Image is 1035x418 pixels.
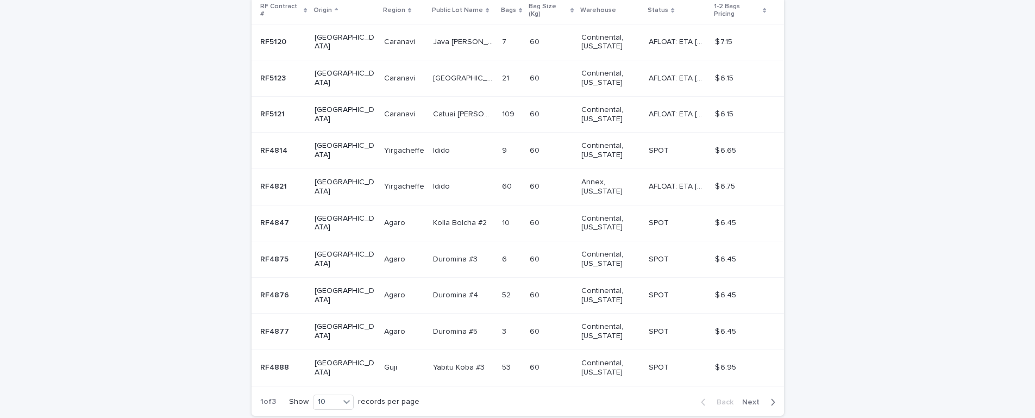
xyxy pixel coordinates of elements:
[692,397,738,407] button: Back
[260,361,291,372] p: RF4888
[315,322,375,341] p: [GEOGRAPHIC_DATA]
[384,180,426,191] p: Yirgacheffe
[715,216,738,228] p: $ 6.45
[714,1,760,21] p: 1-2 Bags Pricing
[384,72,417,83] p: Caranavi
[384,108,417,119] p: Caranavi
[260,108,287,119] p: RF5121
[715,289,738,300] p: $ 6.45
[715,361,738,372] p: $ 6.95
[289,397,309,407] p: Show
[715,325,738,336] p: $ 6.45
[384,289,407,300] p: Agaro
[433,35,495,47] p: Java [PERSON_NAME]
[649,361,671,372] p: SPOT
[530,289,542,300] p: 60
[649,216,671,228] p: SPOT
[502,144,509,155] p: 9
[252,389,285,415] p: 1 of 3
[315,359,375,377] p: [GEOGRAPHIC_DATA]
[260,289,291,300] p: RF4876
[649,108,708,119] p: AFLOAT: ETA 10-15-2025
[530,108,542,119] p: 60
[649,253,671,264] p: SPOT
[260,144,290,155] p: RF4814
[315,141,375,160] p: [GEOGRAPHIC_DATA]
[502,325,509,336] p: 3
[384,35,417,47] p: Caranavi
[260,180,289,191] p: RF4821
[384,325,407,336] p: Agaro
[252,133,784,169] tr: RF4814RF4814 [GEOGRAPHIC_DATA]YirgacheffeYirgacheffe IdidoIdido 99 6060 Continental, [US_STATE] S...
[502,361,513,372] p: 53
[315,69,375,88] p: [GEOGRAPHIC_DATA]
[433,361,487,372] p: Yabitu Koba #3
[715,108,736,119] p: $ 6.15
[432,4,483,16] p: Public Lot Name
[502,289,513,300] p: 52
[530,253,542,264] p: 60
[710,398,733,406] span: Back
[649,72,708,83] p: AFLOAT: ETA 10-15-2025
[260,35,288,47] p: RF5120
[384,144,426,155] p: Yirgacheffe
[715,35,735,47] p: $ 7.15
[649,289,671,300] p: SPOT
[502,253,509,264] p: 6
[715,144,738,155] p: $ 6.65
[648,4,668,16] p: Status
[383,4,405,16] p: Region
[502,35,509,47] p: 7
[530,144,542,155] p: 60
[384,216,407,228] p: Agaro
[433,72,495,83] p: [GEOGRAPHIC_DATA]
[252,60,784,97] tr: RF5123RF5123 [GEOGRAPHIC_DATA]CaranaviCaranavi [GEOGRAPHIC_DATA][GEOGRAPHIC_DATA] 2121 6060 Conti...
[738,397,784,407] button: Next
[252,314,784,350] tr: RF4877RF4877 [GEOGRAPHIC_DATA]AgaroAgaro Duromina #5Duromina #5 33 6060 Continental, [US_STATE] S...
[313,396,340,408] div: 10
[502,180,514,191] p: 60
[252,241,784,278] tr: RF4875RF4875 [GEOGRAPHIC_DATA]AgaroAgaro Duromina #3Duromina #3 66 6060 Continental, [US_STATE] S...
[315,286,375,305] p: [GEOGRAPHIC_DATA]
[501,4,516,16] p: Bags
[252,350,784,386] tr: RF4888RF4888 [GEOGRAPHIC_DATA]GujiGuji Yabitu Koba #3Yabitu Koba #3 5353 6060 Continental, [US_ST...
[315,105,375,124] p: [GEOGRAPHIC_DATA]
[715,253,738,264] p: $ 6.45
[433,216,489,228] p: Kolla Bolcha #2
[358,397,419,407] p: records per page
[530,325,542,336] p: 60
[384,253,407,264] p: Agaro
[433,180,452,191] p: Idido
[715,72,736,83] p: $ 6.15
[530,180,542,191] p: 60
[252,205,784,241] tr: RF4847RF4847 [GEOGRAPHIC_DATA]AgaroAgaro Kolla Bolcha #2Kolla Bolcha #2 1010 6060 Continental, [U...
[529,1,568,21] p: Bag Size (Kg)
[315,214,375,233] p: [GEOGRAPHIC_DATA]
[502,216,512,228] p: 10
[502,72,511,83] p: 21
[649,180,708,191] p: AFLOAT: ETA 09-28-2025
[315,33,375,52] p: [GEOGRAPHIC_DATA]
[530,72,542,83] p: 60
[315,250,375,269] p: [GEOGRAPHIC_DATA]
[433,325,480,336] p: Duromina #5
[649,144,671,155] p: SPOT
[649,325,671,336] p: SPOT
[715,180,737,191] p: $ 6.75
[252,277,784,314] tr: RF4876RF4876 [GEOGRAPHIC_DATA]AgaroAgaro Duromina #4Duromina #4 5252 6060 Continental, [US_STATE]...
[742,398,766,406] span: Next
[260,72,288,83] p: RF5123
[384,361,399,372] p: Guji
[580,4,616,16] p: Warehouse
[433,108,495,119] p: Catuai [PERSON_NAME]
[260,1,302,21] p: RF Contract #
[252,169,784,205] tr: RF4821RF4821 [GEOGRAPHIC_DATA]YirgacheffeYirgacheffe IdidoIdido 6060 6060 Annex, [US_STATE] AFLOA...
[433,289,480,300] p: Duromina #4
[649,35,708,47] p: AFLOAT: ETA 10-15-2025
[252,96,784,133] tr: RF5121RF5121 [GEOGRAPHIC_DATA]CaranaviCaranavi Catuai [PERSON_NAME]Catuai [PERSON_NAME] 109109 60...
[530,361,542,372] p: 60
[260,253,291,264] p: RF4875
[252,24,784,60] tr: RF5120RF5120 [GEOGRAPHIC_DATA]CaranaviCaranavi Java [PERSON_NAME]Java [PERSON_NAME] 77 6060 Conti...
[433,253,480,264] p: Duromina #3
[530,35,542,47] p: 60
